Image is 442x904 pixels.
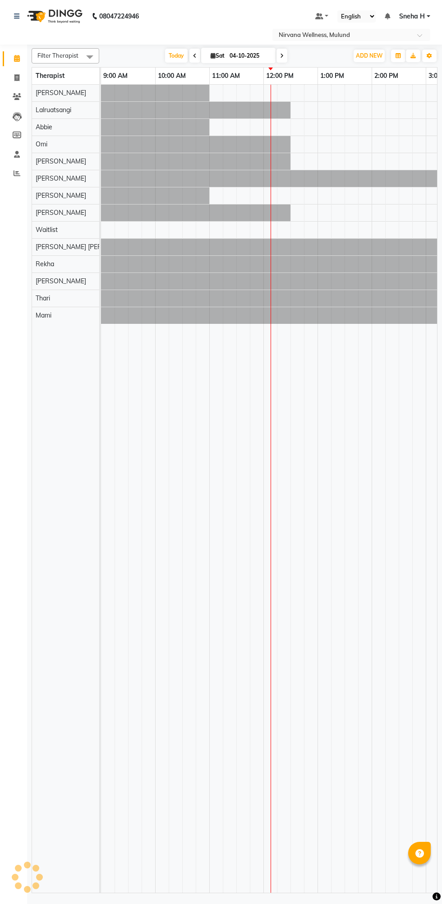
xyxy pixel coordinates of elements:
[36,174,86,182] span: [PERSON_NAME]
[356,52,382,59] span: ADD NEW
[354,50,385,62] button: ADD NEW
[208,52,227,59] span: Sat
[23,4,85,29] img: logo
[165,49,188,63] span: Today
[227,49,272,63] input: 2025-10-04
[36,140,47,148] span: Omi
[36,311,51,319] span: Mami
[36,243,138,251] span: [PERSON_NAME] [PERSON_NAME]
[37,52,78,59] span: Filter Therapist
[36,277,86,285] span: [PERSON_NAME]
[264,69,296,82] a: 12:00 PM
[36,191,86,200] span: [PERSON_NAME]
[36,209,86,217] span: [PERSON_NAME]
[36,294,50,302] span: Thari
[36,260,54,268] span: Rekha
[318,69,346,82] a: 1:00 PM
[36,89,86,97] span: [PERSON_NAME]
[156,69,188,82] a: 10:00 AM
[372,69,401,82] a: 2:00 PM
[101,69,130,82] a: 9:00 AM
[99,4,139,29] b: 08047224946
[36,106,71,114] span: Lalruatsangi
[36,157,86,165] span: [PERSON_NAME]
[399,12,425,21] span: Sneha H
[210,69,242,82] a: 11:00 AM
[36,72,64,80] span: Therapist
[36,226,58,234] span: Waitlist
[36,123,52,131] span: Abbie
